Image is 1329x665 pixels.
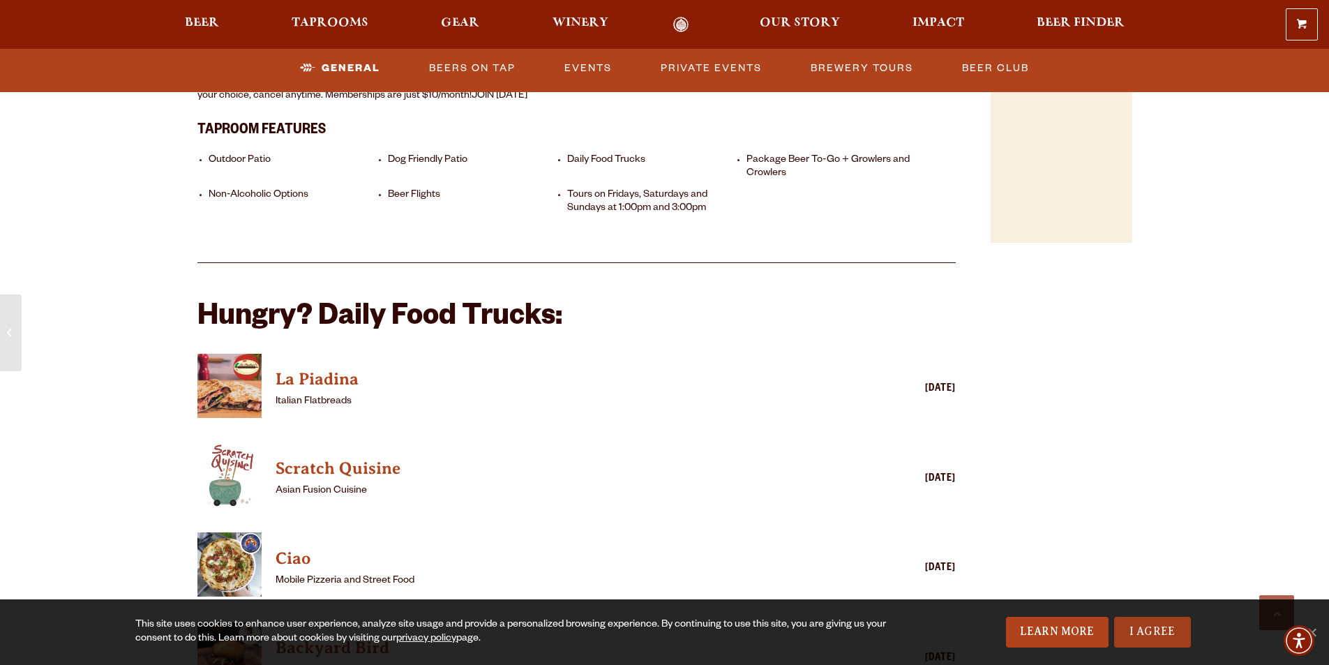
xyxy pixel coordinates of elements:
[1284,625,1314,656] div: Accessibility Menu
[209,189,381,216] li: Non-Alcoholic Options
[276,483,838,500] p: Asian Fusion Cuisine
[805,52,919,84] a: Brewery Tours
[760,17,840,29] span: Our Story
[135,618,891,646] div: This site uses cookies to enhance user experience, analyze site usage and provide a personalized ...
[197,532,262,604] a: View Ciao details (opens in a new window)
[276,573,838,590] p: Mobile Pizzeria and Street Food
[294,52,386,84] a: General
[913,17,964,29] span: Impact
[176,17,228,33] a: Beer
[276,455,838,483] a: View Scratch Quisine details (opens in a new window)
[844,471,956,488] div: [DATE]
[197,302,956,336] h2: Hungry? Daily Food Trucks:
[276,548,838,570] h4: Ciao
[276,366,838,394] a: View La Piadina details (opens in a new window)
[844,560,956,577] div: [DATE]
[432,17,488,33] a: Gear
[276,458,838,480] h4: Scratch Quisine
[197,354,262,418] img: thumbnail food truck
[276,394,838,410] p: Italian Flatbreads
[655,17,707,33] a: Odell Home
[1028,17,1134,33] a: Beer Finder
[276,545,838,573] a: View Ciao details (opens in a new window)
[472,91,527,102] a: JOIN [DATE]
[903,17,973,33] a: Impact
[956,52,1035,84] a: Beer Club
[543,17,617,33] a: Winery
[559,52,617,84] a: Events
[209,154,381,181] li: Outdoor Patio
[197,443,262,515] a: View Scratch Quisine details (opens in a new window)
[655,52,767,84] a: Private Events
[1114,617,1191,648] a: I Agree
[292,17,368,29] span: Taprooms
[388,154,560,181] li: Dog Friendly Patio
[388,189,560,216] li: Beer Flights
[197,443,262,507] img: thumbnail food truck
[197,532,262,597] img: thumbnail food truck
[751,17,849,33] a: Our Story
[441,17,479,29] span: Gear
[197,114,956,143] h3: Taproom Features
[185,17,219,29] span: Beer
[276,368,838,391] h4: La Piadina
[423,52,521,84] a: Beers on Tap
[1006,617,1109,648] a: Learn More
[197,354,262,426] a: View La Piadina details (opens in a new window)
[396,634,456,645] a: privacy policy
[1259,595,1294,630] a: Scroll to top
[283,17,377,33] a: Taprooms
[746,154,919,181] li: Package Beer To-Go + Growlers and Crowlers
[844,381,956,398] div: [DATE]
[1037,17,1125,29] span: Beer Finder
[567,189,739,216] li: Tours on Fridays, Saturdays and Sundays at 1:00pm and 3:00pm
[567,154,739,181] li: Daily Food Trucks
[553,17,608,29] span: Winery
